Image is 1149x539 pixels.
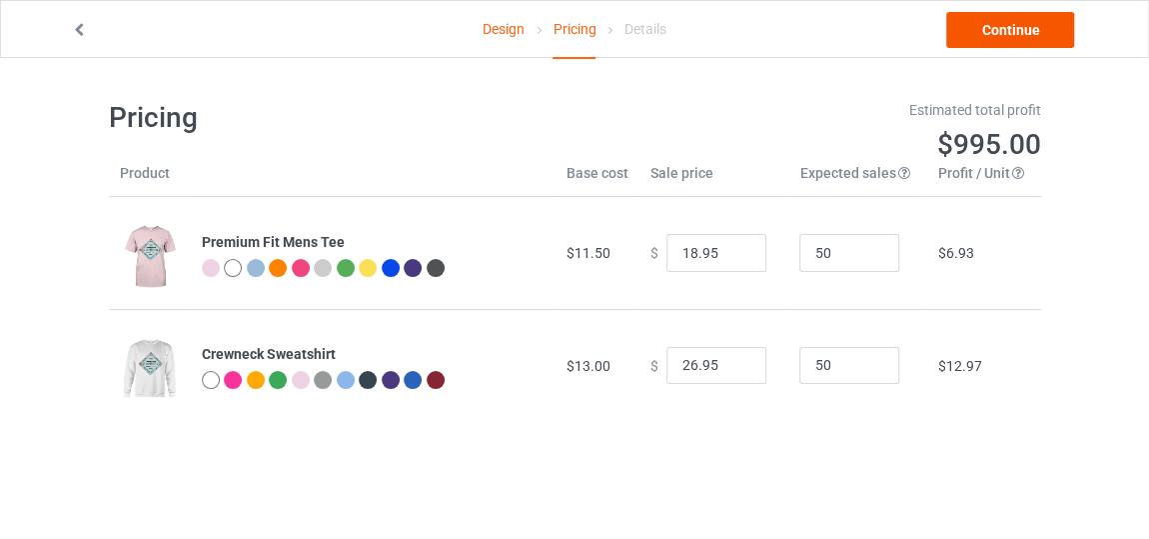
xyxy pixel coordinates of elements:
b: Crewneck Sweatshirt [202,346,336,362]
th: Product [109,163,191,197]
span: $ [649,245,657,261]
h1: Pricing [109,100,562,136]
span: $6.93 [937,245,973,261]
a: Design [483,1,525,57]
span: $12.97 [937,358,981,374]
span: $ [649,357,657,373]
th: Base cost [555,163,638,197]
div: Pricing [553,1,595,59]
th: Profit / Unit [926,163,1040,197]
a: Continue [946,12,1074,48]
span: $13.00 [566,358,609,374]
span: $11.50 [566,245,609,261]
th: Sale price [638,163,788,197]
th: Expected sales [788,163,926,197]
div: Estimated total profit [588,100,1041,120]
span: $995.00 [937,128,1041,161]
div: Details [624,1,666,57]
b: Premium Fit Mens Tee [202,234,345,250]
